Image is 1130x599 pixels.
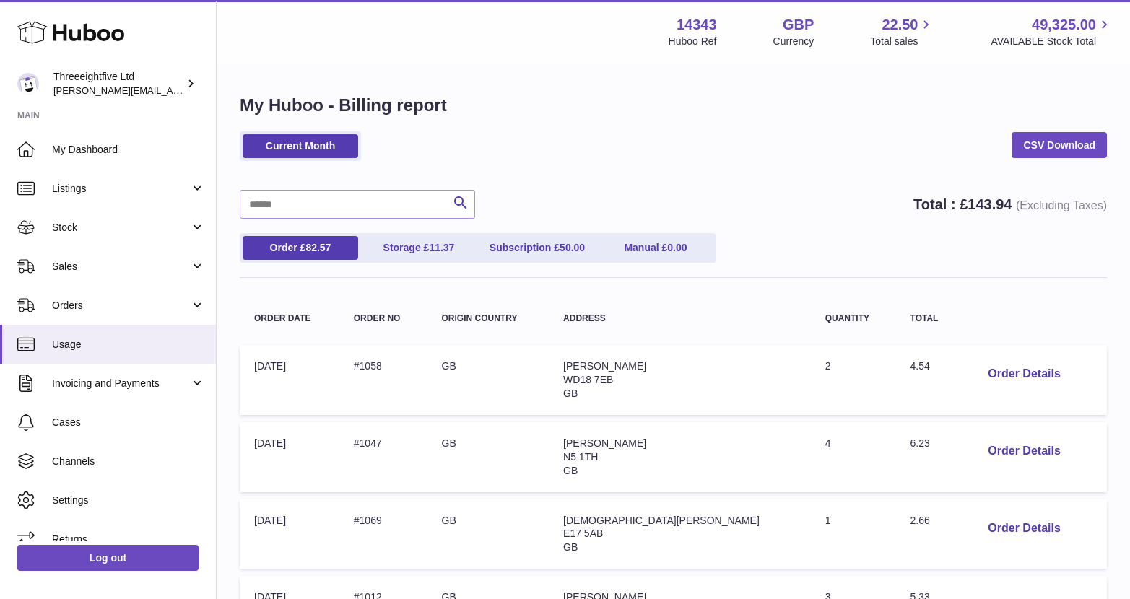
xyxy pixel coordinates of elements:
td: #1058 [339,345,427,415]
span: [DEMOGRAPHIC_DATA][PERSON_NAME] [563,515,760,526]
span: N5 1TH [563,451,598,463]
td: #1069 [339,499,427,569]
span: Sales [52,260,190,274]
th: Quantity [811,299,896,338]
a: Current Month [243,134,358,158]
span: Cases [52,416,205,429]
span: 22.50 [882,15,918,35]
span: E17 5AB [563,528,603,539]
th: Address [549,299,811,338]
span: GB [563,388,578,399]
span: Settings [52,494,205,507]
strong: GBP [783,15,814,35]
a: Order £82.57 [243,236,358,260]
a: Subscription £50.00 [479,236,595,260]
span: Stock [52,221,190,235]
span: GB [563,465,578,476]
span: Listings [52,182,190,196]
a: Log out [17,545,199,571]
div: Huboo Ref [669,35,717,48]
span: Channels [52,455,205,468]
span: (Excluding Taxes) [1016,199,1107,211]
td: [DATE] [240,499,339,569]
span: WD18 7EB [563,374,613,385]
h1: My Huboo - Billing report [240,94,1107,117]
a: Storage £11.37 [361,236,477,260]
td: GB [427,345,549,415]
img: james@threeeightfive.co [17,73,39,95]
td: 4 [811,422,896,492]
span: GB [563,541,578,553]
span: My Dashboard [52,143,205,157]
td: 1 [811,499,896,569]
div: Threeeightfive Ltd [53,70,183,97]
td: [DATE] [240,345,339,415]
td: #1047 [339,422,427,492]
button: Order Details [976,359,1072,389]
span: 50.00 [560,242,585,253]
span: Returns [52,533,205,546]
th: Order Date [240,299,339,338]
a: 22.50 Total sales [870,15,934,48]
strong: Total : £ [913,196,1107,212]
span: 2.66 [910,515,930,526]
span: [PERSON_NAME][EMAIL_ADDRESS][DOMAIN_NAME] [53,84,290,96]
a: CSV Download [1012,132,1107,158]
span: 4.54 [910,360,930,372]
span: Usage [52,338,205,351]
a: Manual £0.00 [598,236,713,260]
span: 0.00 [667,242,687,253]
th: Origin Country [427,299,549,338]
td: GB [427,499,549,569]
div: Currency [773,35,814,48]
span: AVAILABLE Stock Total [991,35,1113,48]
th: Order no [339,299,427,338]
span: 6.23 [910,437,930,449]
strong: 14343 [677,15,717,35]
span: 49,325.00 [1032,15,1096,35]
span: [PERSON_NAME] [563,360,646,372]
span: [PERSON_NAME] [563,437,646,449]
td: 2 [811,345,896,415]
button: Order Details [976,437,1072,466]
th: Total [896,299,962,338]
span: Total sales [870,35,934,48]
span: Invoicing and Payments [52,377,190,390]
span: 82.57 [305,242,331,253]
td: [DATE] [240,422,339,492]
td: GB [427,422,549,492]
button: Order Details [976,514,1072,543]
span: 11.37 [429,242,454,253]
a: 49,325.00 AVAILABLE Stock Total [991,15,1113,48]
span: 143.94 [968,196,1012,212]
span: Orders [52,299,190,312]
